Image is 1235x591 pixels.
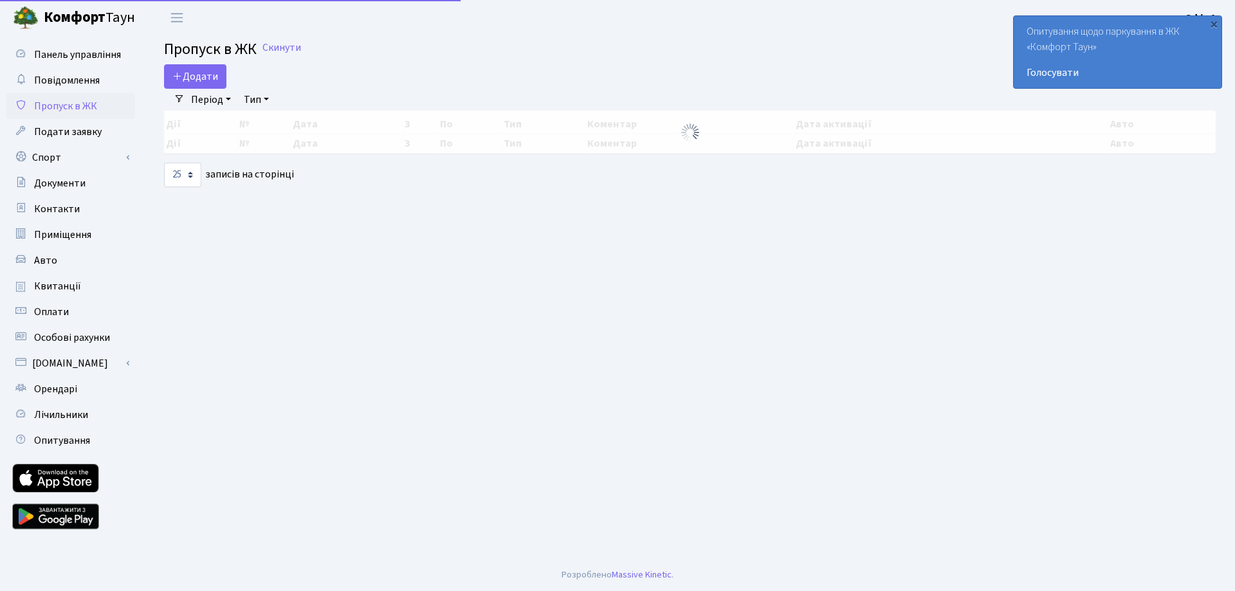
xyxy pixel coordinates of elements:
[6,350,135,376] a: [DOMAIN_NAME]
[262,42,301,54] a: Скинути
[164,163,201,187] select: записів на сторінці
[6,428,135,453] a: Опитування
[34,73,100,87] span: Повідомлення
[612,568,672,581] a: Massive Kinetic
[44,7,105,28] b: Комфорт
[34,99,97,113] span: Пропуск в ЖК
[1185,11,1220,25] b: Офіс 1.
[1185,10,1220,26] a: Офіс 1.
[6,299,135,325] a: Оплати
[6,119,135,145] a: Подати заявку
[34,331,110,345] span: Особові рахунки
[1014,16,1221,88] div: Опитування щодо паркування в ЖК «Комфорт Таун»
[6,196,135,222] a: Контакти
[34,202,80,216] span: Контакти
[34,176,86,190] span: Документи
[44,7,135,29] span: Таун
[1027,65,1209,80] a: Голосувати
[34,433,90,448] span: Опитування
[34,125,102,139] span: Подати заявку
[164,163,294,187] label: записів на сторінці
[6,325,135,350] a: Особові рахунки
[6,93,135,119] a: Пропуск в ЖК
[6,376,135,402] a: Орендарі
[6,248,135,273] a: Авто
[6,170,135,196] a: Документи
[34,408,88,422] span: Лічильники
[164,38,257,60] span: Пропуск в ЖК
[34,305,69,319] span: Оплати
[34,382,77,396] span: Орендарі
[6,68,135,93] a: Повідомлення
[34,279,81,293] span: Квитанції
[562,568,673,582] div: Розроблено .
[34,253,57,268] span: Авто
[239,89,274,111] a: Тип
[680,122,700,143] img: Обробка...
[164,64,226,89] a: Додати
[6,42,135,68] a: Панель управління
[13,5,39,31] img: logo.png
[6,402,135,428] a: Лічильники
[34,228,91,242] span: Приміщення
[6,145,135,170] a: Спорт
[34,48,121,62] span: Панель управління
[1207,17,1220,30] div: ×
[186,89,236,111] a: Період
[161,7,193,28] button: Переключити навігацію
[172,69,218,84] span: Додати
[6,222,135,248] a: Приміщення
[6,273,135,299] a: Квитанції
